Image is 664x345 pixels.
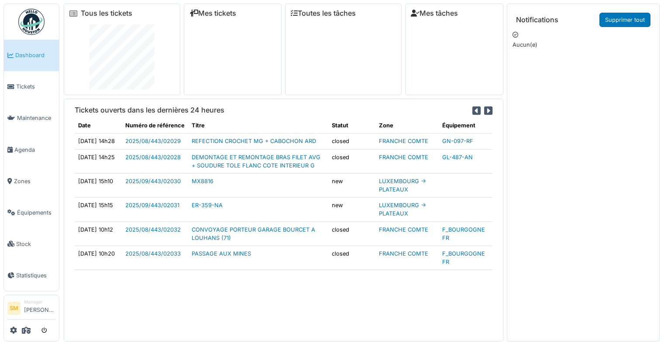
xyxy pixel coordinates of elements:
span: Statistiques [16,271,55,280]
p: Aucun(e) [513,41,654,49]
a: Mes tickets [189,9,236,17]
td: [DATE] 14h25 [75,149,122,173]
th: Date [75,118,122,133]
th: Titre [188,118,328,133]
td: [DATE] 10h20 [75,246,122,270]
span: Maintenance [17,114,55,122]
a: 2025/08/443/02033 [125,250,181,257]
li: SM [7,302,21,315]
a: SM Manager[PERSON_NAME] [7,299,55,320]
a: PASSAGE AUX MINES [192,250,251,257]
a: 2025/09/443/02030 [125,178,181,184]
a: Équipements [4,197,59,228]
a: CONVOYAGE PORTEUR GARAGE BOURCET A LOUHANS (71) [192,226,315,241]
a: Toutes les tâches [291,9,356,17]
a: Statistiques [4,260,59,291]
th: Zone [375,118,439,133]
th: Numéro de référence [122,118,188,133]
a: LUXEMBOURG -> PLATEAUX [379,202,426,217]
a: Agenda [4,134,59,165]
a: DEMONTAGE ET REMONTAGE BRAS FILET AVG + SOUDURE TOLE FLANC COTE INTERIEUR G [192,154,320,169]
a: 2025/08/443/02032 [125,226,181,233]
a: Zones [4,165,59,197]
a: FRANCHE COMTE [379,138,428,144]
td: [DATE] 15h15 [75,198,122,222]
a: REFECTION CROCHET MG + CABOCHON ARD [192,138,316,144]
a: FRANCHE COMTE [379,250,428,257]
td: new [328,173,375,197]
td: [DATE] 10h12 [75,222,122,246]
span: Tickets [16,82,55,91]
a: ER-359-NA [192,202,223,208]
a: 2025/08/443/02028 [125,154,181,161]
a: GN-097-RF [442,138,473,144]
span: Équipements [17,208,55,217]
td: [DATE] 14h28 [75,133,122,149]
a: 2025/08/443/02029 [125,138,181,144]
td: closed [328,133,375,149]
td: closed [328,149,375,173]
a: GL-487-AN [442,154,473,161]
a: Stock [4,228,59,260]
a: Dashboard [4,40,59,71]
h6: Notifications [516,16,558,24]
span: Dashboard [15,51,55,59]
td: closed [328,222,375,246]
span: Zones [14,177,55,185]
a: Mes tâches [411,9,458,17]
th: Statut [328,118,375,133]
a: FRANCHE COMTE [379,226,428,233]
img: Badge_color-CXgf-gQk.svg [18,9,45,35]
a: FRANCHE COMTE [379,154,428,161]
a: Tickets [4,71,59,102]
a: MX8816 [192,178,213,184]
span: Stock [16,240,55,248]
a: Tous les tickets [81,9,132,17]
a: LUXEMBOURG -> PLATEAUX [379,178,426,193]
span: Agenda [14,146,55,154]
th: Équipement [439,118,492,133]
td: [DATE] 15h10 [75,173,122,197]
td: new [328,198,375,222]
a: 2025/09/443/02031 [125,202,179,208]
div: Manager [24,299,55,305]
a: Supprimer tout [599,13,650,27]
h6: Tickets ouverts dans les dernières 24 heures [75,106,224,114]
td: closed [328,246,375,270]
a: F_BOURGOGNE FR [442,250,485,265]
li: [PERSON_NAME] [24,299,55,318]
a: F_BOURGOGNE FR [442,226,485,241]
a: Maintenance [4,102,59,134]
